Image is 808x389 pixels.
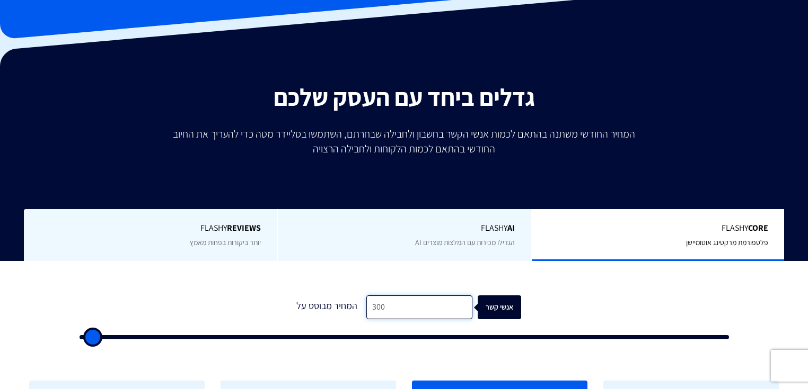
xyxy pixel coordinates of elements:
span: Flashy [40,222,261,234]
b: REVIEWS [227,222,261,233]
b: Core [748,222,768,233]
h2: גדלים ביחד עם העסק שלכם [8,84,800,110]
span: פלטפורמת מרקטינג אוטומיישן [686,238,768,247]
div: אנשי קשר [483,295,526,319]
span: Flashy [548,222,768,234]
span: הגדילו מכירות עם המלצות מוצרים AI [415,238,515,247]
div: המחיר מבוסס על [287,295,366,319]
p: המחיר החודשי משתנה בהתאם לכמות אנשי הקשר בחשבון ולחבילה שבחרתם, השתמשו בסליידר מטה כדי להעריך את ... [165,126,643,156]
span: Flashy [294,222,514,234]
b: AI [507,222,515,233]
span: יותר ביקורות בפחות מאמץ [190,238,261,247]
